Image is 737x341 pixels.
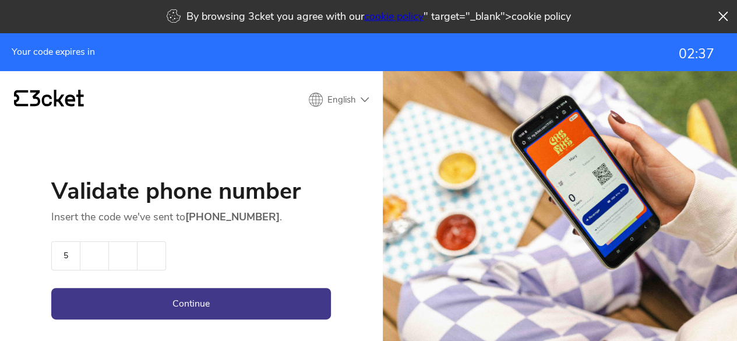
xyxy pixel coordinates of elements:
[364,9,424,23] a: cookie policy
[186,9,571,23] p: By browsing 3cket you agree with our " target="_blank">cookie policy
[14,90,84,110] a: {' '}
[51,288,331,319] button: Continue
[14,90,28,107] g: {' '}
[51,180,331,210] h1: Validate phone number
[51,210,331,224] p: Insert the code we've sent to .
[185,210,280,224] strong: [PHONE_NUMBER]
[12,47,95,57] span: Your code expires in
[679,47,714,62] div: 02:37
